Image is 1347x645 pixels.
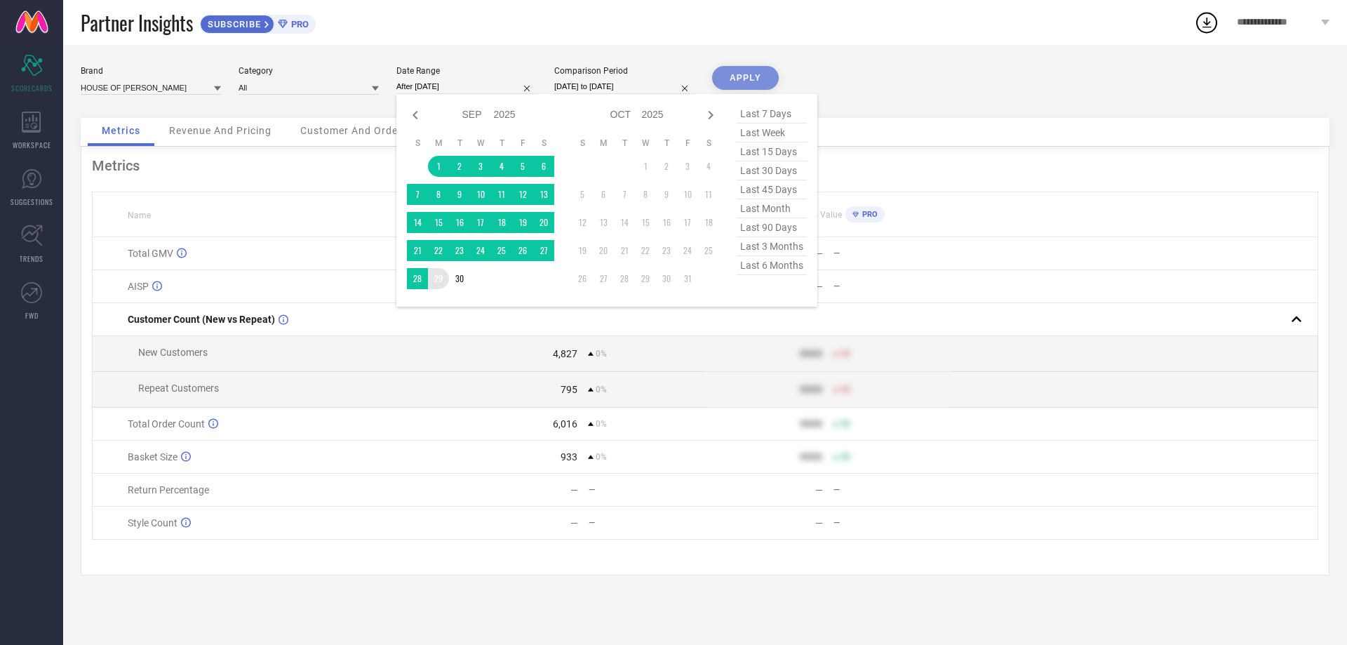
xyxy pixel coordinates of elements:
td: Mon Oct 27 2025 [593,268,614,289]
td: Thu Sep 25 2025 [491,240,512,261]
th: Friday [512,138,533,149]
div: — [570,484,578,496]
div: Metrics [92,157,1318,174]
div: — [833,281,949,291]
td: Sun Sep 07 2025 [407,184,428,205]
div: — [815,281,823,292]
td: Fri Oct 24 2025 [677,240,698,261]
td: Sat Oct 18 2025 [698,212,719,233]
td: Thu Oct 16 2025 [656,212,677,233]
div: — [833,248,949,258]
td: Fri Sep 26 2025 [512,240,533,261]
span: last 45 days [737,180,807,199]
span: 0% [596,419,607,429]
span: Partner Insights [81,8,193,37]
th: Wednesday [470,138,491,149]
td: Fri Sep 12 2025 [512,184,533,205]
td: Sat Oct 25 2025 [698,240,719,261]
td: Sun Sep 21 2025 [407,240,428,261]
div: 795 [561,384,577,395]
td: Tue Oct 21 2025 [614,240,635,261]
div: 9999 [800,418,822,430]
td: Mon Sep 22 2025 [428,240,449,261]
td: Sat Oct 04 2025 [698,156,719,177]
td: Sun Oct 12 2025 [572,212,593,233]
td: Wed Sep 03 2025 [470,156,491,177]
th: Thursday [491,138,512,149]
span: 50 [840,452,850,462]
span: last week [737,124,807,142]
td: Thu Oct 02 2025 [656,156,677,177]
td: Sun Sep 14 2025 [407,212,428,233]
span: 50 [840,385,850,394]
span: 0% [596,349,607,359]
td: Fri Sep 05 2025 [512,156,533,177]
td: Mon Oct 06 2025 [593,184,614,205]
td: Tue Sep 02 2025 [449,156,470,177]
td: Sun Oct 19 2025 [572,240,593,261]
td: Sat Oct 11 2025 [698,184,719,205]
span: Metrics [102,125,140,136]
td: Thu Sep 04 2025 [491,156,512,177]
td: Sat Sep 13 2025 [533,184,554,205]
span: SUGGESTIONS [11,197,53,207]
span: last 6 months [737,256,807,275]
div: — [833,518,949,528]
span: Return Percentage [128,484,209,496]
th: Sunday [407,138,428,149]
div: Brand [81,66,221,76]
td: Sun Sep 28 2025 [407,268,428,289]
div: — [815,248,823,259]
div: 4,827 [553,348,577,359]
div: 9999 [800,451,822,463]
span: 50 [840,419,850,429]
span: 0% [596,452,607,462]
span: Name [128,211,151,220]
span: last month [737,199,807,218]
th: Thursday [656,138,677,149]
td: Tue Sep 30 2025 [449,268,470,289]
td: Sat Sep 20 2025 [533,212,554,233]
span: Repeat Customers [138,383,219,394]
td: Tue Oct 07 2025 [614,184,635,205]
span: Customer Count (New vs Repeat) [128,314,275,325]
th: Sunday [572,138,593,149]
td: Mon Oct 20 2025 [593,240,614,261]
td: Thu Sep 18 2025 [491,212,512,233]
td: Wed Oct 15 2025 [635,212,656,233]
div: — [570,517,578,528]
th: Monday [428,138,449,149]
td: Thu Oct 09 2025 [656,184,677,205]
div: — [589,518,704,528]
th: Friday [677,138,698,149]
td: Mon Sep 15 2025 [428,212,449,233]
span: SUBSCRIBE [201,19,264,29]
td: Mon Oct 13 2025 [593,212,614,233]
td: Tue Sep 09 2025 [449,184,470,205]
th: Tuesday [614,138,635,149]
td: Sun Oct 05 2025 [572,184,593,205]
span: Customer And Orders [300,125,408,136]
td: Wed Sep 17 2025 [470,212,491,233]
td: Wed Oct 22 2025 [635,240,656,261]
span: Total Order Count [128,418,205,430]
td: Sat Sep 27 2025 [533,240,554,261]
span: 50 [840,349,850,359]
td: Thu Oct 23 2025 [656,240,677,261]
span: PRO [859,210,878,219]
td: Wed Oct 29 2025 [635,268,656,289]
a: SUBSCRIBEPRO [200,11,316,34]
div: Previous month [407,107,424,124]
td: Mon Sep 29 2025 [428,268,449,289]
td: Tue Oct 28 2025 [614,268,635,289]
div: Comparison Period [554,66,695,76]
span: FWD [25,310,39,321]
span: TRENDS [20,253,43,264]
span: last 30 days [737,161,807,180]
span: SCORECARDS [11,83,53,93]
td: Tue Sep 23 2025 [449,240,470,261]
div: 9999 [800,348,822,359]
div: 6,016 [553,418,577,430]
div: 9999 [800,384,822,395]
td: Wed Oct 01 2025 [635,156,656,177]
